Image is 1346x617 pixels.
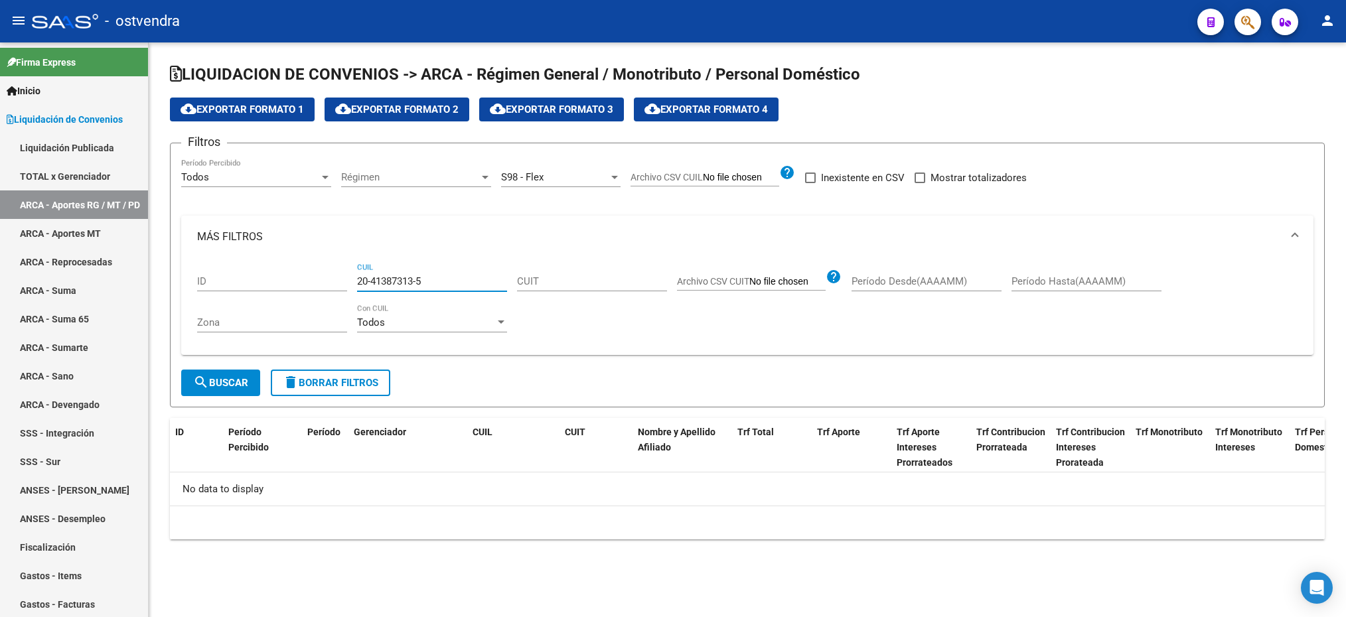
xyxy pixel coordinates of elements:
[931,170,1027,186] span: Mostrar totalizadores
[1301,572,1333,604] div: Open Intercom Messenger
[779,165,795,180] mat-icon: help
[633,418,732,476] datatable-header-cell: Nombre y Apellido Afiliado
[749,276,826,288] input: Archivo CSV CUIT
[181,171,209,183] span: Todos
[170,418,223,476] datatable-header-cell: ID
[631,172,703,182] span: Archivo CSV CUIL
[817,427,860,437] span: Trf Aporte
[181,133,227,151] h3: Filtros
[357,316,385,328] span: Todos
[1215,427,1282,452] span: Trf Monotributo Intereses
[1319,13,1335,29] mat-icon: person
[7,84,40,98] span: Inicio
[228,427,269,452] span: Período Percibido
[971,418,1051,476] datatable-header-cell: Trf Contribucion Prorrateada
[223,418,283,476] datatable-header-cell: Período Percibido
[737,427,774,437] span: Trf Total
[891,418,971,476] datatable-header-cell: Trf Aporte Intereses Prorrateados
[812,418,891,476] datatable-header-cell: Trf Aporte
[271,370,390,396] button: Borrar Filtros
[1056,427,1125,468] span: Trf Contribucion Intereses Prorateada
[644,101,660,117] mat-icon: cloud_download
[732,418,812,476] datatable-header-cell: Trf Total
[7,55,76,70] span: Firma Express
[335,101,351,117] mat-icon: cloud_download
[703,172,779,184] input: Archivo CSV CUIL
[181,101,196,117] mat-icon: cloud_download
[181,370,260,396] button: Buscar
[170,98,315,121] button: Exportar Formato 1
[897,427,952,468] span: Trf Aporte Intereses Prorrateados
[560,418,633,476] datatable-header-cell: CUIT
[181,103,304,115] span: Exportar Formato 1
[193,374,209,390] mat-icon: search
[175,427,184,437] span: ID
[302,418,348,476] datatable-header-cell: Período
[170,472,1325,506] div: No data to display
[821,170,905,186] span: Inexistente en CSV
[479,98,624,121] button: Exportar Formato 3
[354,427,406,437] span: Gerenciador
[325,98,469,121] button: Exportar Formato 2
[1051,418,1130,476] datatable-header-cell: Trf Contribucion Intereses Prorateada
[193,377,248,389] span: Buscar
[7,112,123,127] span: Liquidación de Convenios
[638,427,715,452] span: Nombre y Apellido Afiliado
[644,103,768,115] span: Exportar Formato 4
[677,276,749,287] span: Archivo CSV CUIT
[335,103,459,115] span: Exportar Formato 2
[1130,418,1210,476] datatable-header-cell: Trf Monotributo
[1136,427,1203,437] span: Trf Monotributo
[181,216,1313,258] mat-expansion-panel-header: MÁS FILTROS
[11,13,27,29] mat-icon: menu
[105,7,180,36] span: - ostvendra
[283,374,299,390] mat-icon: delete
[307,427,340,437] span: Período
[467,418,540,476] datatable-header-cell: CUIL
[826,269,842,285] mat-icon: help
[634,98,779,121] button: Exportar Formato 4
[565,427,585,437] span: CUIT
[181,258,1313,356] div: MÁS FILTROS
[490,101,506,117] mat-icon: cloud_download
[1210,418,1290,476] datatable-header-cell: Trf Monotributo Intereses
[341,171,479,183] span: Régimen
[348,418,448,476] datatable-header-cell: Gerenciador
[197,230,1282,244] mat-panel-title: MÁS FILTROS
[473,427,492,437] span: CUIL
[283,377,378,389] span: Borrar Filtros
[170,65,860,84] span: LIQUIDACION DE CONVENIOS -> ARCA - Régimen General / Monotributo / Personal Doméstico
[501,171,544,183] span: S98 - Flex
[490,103,613,115] span: Exportar Formato 3
[976,427,1045,452] span: Trf Contribucion Prorrateada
